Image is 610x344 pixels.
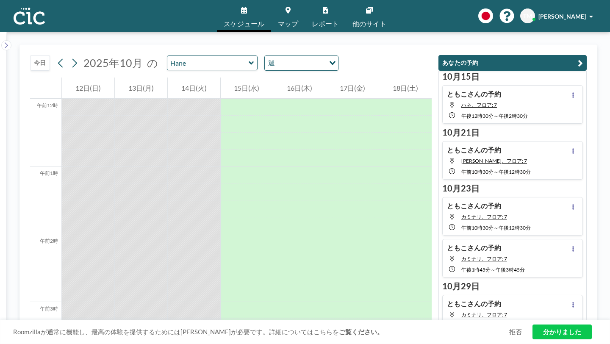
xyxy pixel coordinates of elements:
[438,55,587,71] button: あなたの予約
[494,169,499,175] font: ～
[287,84,312,92] font: 16日(木)
[461,169,494,175] font: 午前10時30分
[543,328,581,336] font: 分かりました
[34,59,46,66] font: 今日
[461,255,507,262] font: カミナリ、フロア: 7
[447,90,501,98] font: ともこさんの予約
[268,58,275,67] font: 週
[461,214,507,220] font: カミナリ、フロア: 7
[461,158,527,164] span: 宇根、フロア: 7
[167,56,249,70] input: Hane
[509,328,522,336] a: 拒否
[14,8,45,25] img: 組織ロゴ
[494,113,499,119] font: ～
[224,19,264,28] font: スケジュール
[128,84,154,92] font: 13日(月)
[312,19,339,28] font: レポート
[447,146,501,154] font: ともこさんの予約
[339,328,383,336] a: ご覧ください。
[277,58,324,69] input: オプションを検索
[442,127,480,137] font: 10月21日
[523,12,532,19] font: TM
[442,71,480,81] font: 10月15日
[461,113,494,119] font: 午後12時30分
[278,19,298,28] font: マップ
[499,169,531,175] font: 午後12時30分
[340,84,365,92] font: 17日(金)
[491,266,496,273] font: ～
[447,202,501,210] font: ともこさんの予約
[499,225,531,231] font: 午後12時30分
[83,56,143,69] font: 2025年10月
[461,158,527,164] font: [PERSON_NAME]、フロア: 7
[538,13,586,20] font: [PERSON_NAME]
[496,266,525,273] font: 午後3時45分
[37,102,58,108] font: 午前12時
[234,84,259,92] font: 15日(水)
[461,311,507,318] font: カミナリ、フロア: 7
[494,225,499,231] font: ～
[13,328,339,336] font: Roomzillaが通常に機能し、最高の体験を提供するためには[PERSON_NAME]が必要です。詳細についてはこちらを
[147,56,158,69] font: の
[265,56,338,70] div: オプションを検索
[352,19,386,28] font: 他のサイト
[447,300,501,308] font: ともこさんの予約
[447,244,501,252] font: ともこさんの予約
[442,59,479,66] font: あなたの予約
[461,225,494,231] font: 午前10時30分
[40,238,58,244] font: 午前2時
[393,84,418,92] font: 18日(土)
[461,266,491,273] font: 午後1時45分
[499,113,528,119] font: 午後2時30分
[30,55,50,71] button: 今日
[75,84,101,92] font: 12日(日)
[442,183,480,193] font: 10月23日
[442,281,480,291] font: 10月29日
[181,84,207,92] font: 14日(火)
[40,170,58,176] font: 午前1時
[461,102,497,108] font: ハネ、フロア: 7
[40,305,58,312] font: 午前3時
